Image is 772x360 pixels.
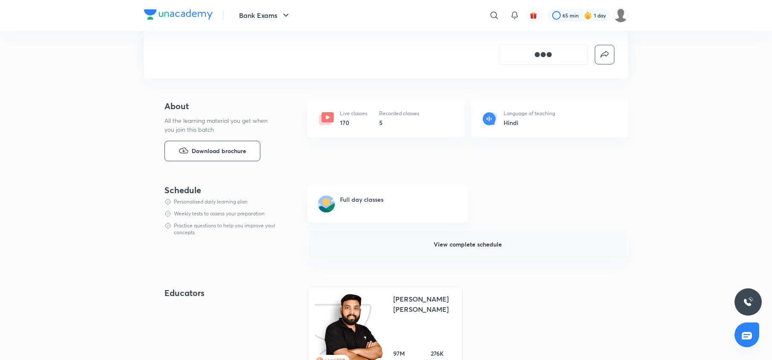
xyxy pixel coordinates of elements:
[164,100,280,113] h4: About
[504,110,555,117] p: Language of teaching
[234,7,296,24] button: Bank Exams
[584,11,592,20] img: streak
[164,141,260,161] button: Download brochure
[393,349,421,358] div: 97M
[308,229,628,259] button: View complete schedule
[614,8,628,23] img: rohit
[144,9,213,22] a: Company Logo
[164,287,280,299] h4: Educators
[340,118,367,127] h6: 170
[379,118,419,127] h6: 5
[192,146,246,156] span: Download brochure
[164,185,280,195] div: Schedule
[393,294,455,314] div: [PERSON_NAME] [PERSON_NAME]
[340,110,367,117] p: Live classes
[379,110,419,117] p: Recorded classes
[527,9,540,22] button: avatar
[431,349,453,358] div: 276K
[174,198,248,205] div: Personalised daily learning plan
[434,240,502,249] span: View complete schedule
[504,118,555,127] h6: Hindi
[164,116,274,134] p: All the learning material you get when you join this batch
[530,12,537,19] img: avatar
[144,9,213,20] img: Company Logo
[174,210,265,217] div: Weekly tests to assess your preparation
[743,297,753,307] img: ttu
[498,44,588,65] button: [object Object]
[174,222,280,236] div: Practice questions to help you improve your concepts
[340,195,383,204] h6: Full day classes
